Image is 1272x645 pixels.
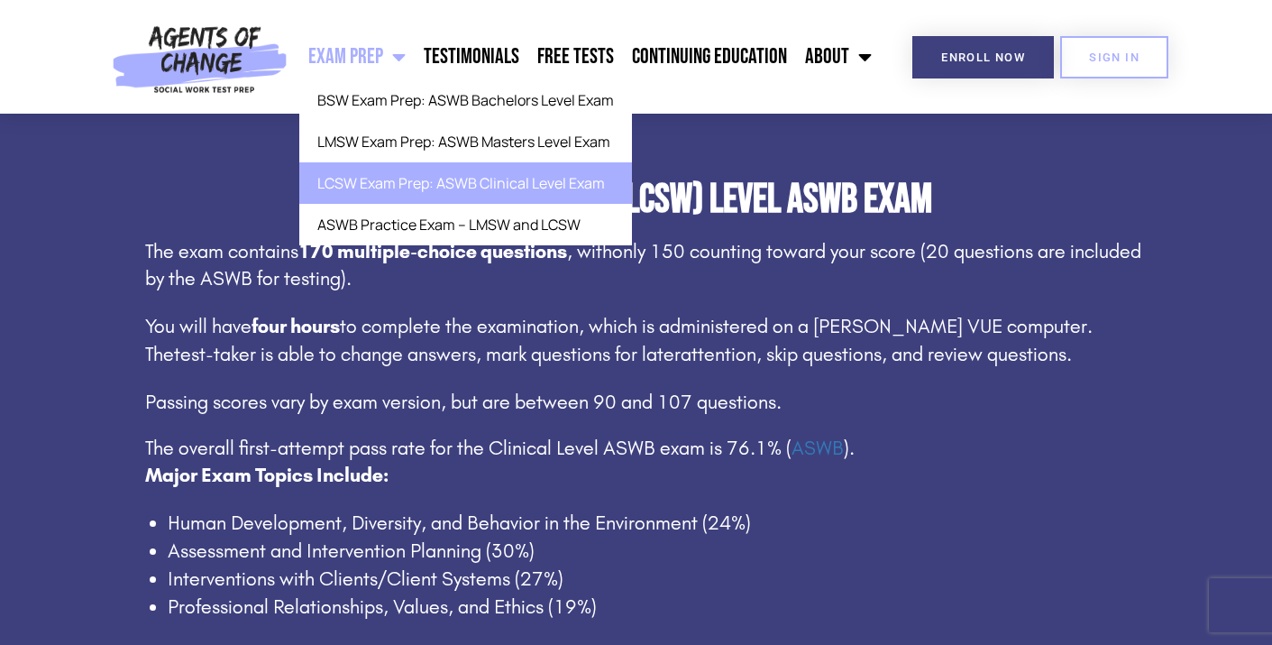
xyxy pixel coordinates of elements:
p: The exam contains , with [145,238,1150,294]
span: Enroll Now [941,51,1025,63]
a: Free Tests [528,34,623,79]
strong: Major Exam Topics Include: [145,464,389,487]
a: Exam Prep [299,34,415,79]
span: Passing scores vary by exam version, but are between 90 and 107 questions. [145,391,782,414]
span: You will have [145,315,252,338]
span: The overall first-attempt pass rate for the Clinical Level ASWB exam is 76.1% ( ). [145,437,855,460]
a: Continuing Education [623,34,796,79]
li: Professional Relationships, Values, and Ethics (19%) [168,594,1150,622]
a: About [796,34,881,79]
a: Testimonials [415,34,528,79]
li: Interventions with Clients/Client Systems (27%) [168,566,1150,594]
b: 170 multiple-choice questions [298,240,567,263]
a: Enroll Now [912,36,1054,78]
span: SIGN IN [1089,51,1139,63]
h2: About the Clinical (LCSW) Level ASWB Exam [145,180,1150,220]
a: BSW Exam Prep: ASWB Bachelors Level Exam [299,79,632,121]
a: ASWB Practice Exam – LMSW and LCSW [299,204,632,245]
nav: Menu [296,34,882,79]
a: LMSW Exam Prep: ASWB Masters Level Exam [299,121,632,162]
b: four hours [252,315,340,338]
li: Assessment and Intervention Planning (30%) [168,538,1150,566]
span: to complete the examination, which is administered on a [PERSON_NAME] VUE computer. The [145,315,1093,366]
ul: Exam Prep [299,79,632,245]
a: SIGN IN [1060,36,1168,78]
a: LCSW Exam Prep: ASWB Clinical Level Exam [299,162,632,204]
span: test-taker is able to change answers, mark questions for later [174,343,681,366]
li: Human Development, Diversity, and Behavior in the Environment (24%) [168,510,1150,538]
a: ASWB [792,437,844,460]
span: attention, skip questions, and review questions. [681,343,1072,366]
span: only 150 counting toward your score (20 questions are included by the ASWB for testing). [145,240,1141,291]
